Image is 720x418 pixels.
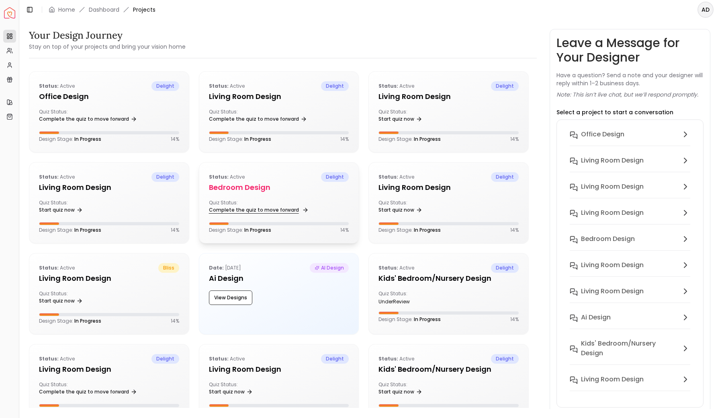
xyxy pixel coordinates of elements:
img: Spacejoy Logo [4,7,15,19]
b: Status: [209,82,229,89]
span: delight [321,81,349,91]
button: Bedroom design [563,231,697,257]
h5: Kids' Bedroom/Nursery design [378,273,519,284]
b: Status: [209,355,229,362]
div: Quiz Status: [378,109,445,125]
p: active [378,172,414,182]
p: Have a question? Send a note and your designer will reply within 1–2 business days. [556,71,704,87]
p: 14 % [510,227,519,233]
p: Note: This isn’t live chat, but we’ll respond promptly. [556,91,698,99]
b: Status: [39,82,59,89]
div: underReview [378,299,445,305]
a: Home [58,6,75,14]
span: In Progress [244,136,271,142]
p: active [209,81,245,91]
span: delight [491,354,519,364]
span: delight [491,81,519,91]
p: Design Stage: [378,136,441,142]
p: 14 % [340,136,349,142]
span: delight [491,172,519,182]
h5: Bedroom design [209,182,349,193]
a: Start quiz now [39,295,83,307]
p: Design Stage: [209,227,271,233]
p: Design Stage: [378,316,441,323]
button: Living Room design [563,205,697,231]
p: Design Stage: [39,318,101,324]
p: 14 % [510,316,519,323]
span: delight [151,354,179,364]
span: In Progress [74,136,101,142]
div: Quiz Status: [378,290,445,305]
b: Date: [209,264,224,271]
h5: Living Room design [39,364,179,375]
h5: Living Room design [39,273,179,284]
p: active [209,354,245,364]
button: Ai Design [563,309,697,336]
h5: Living Room design [378,182,519,193]
nav: breadcrumb [49,6,155,14]
div: Quiz Status: [39,290,106,307]
button: Living Room design [563,179,697,205]
button: Kids' Bedroom/Nursery design [563,336,697,371]
h6: Bedroom design [581,234,635,244]
p: Design Stage: [39,136,101,142]
span: Projects [133,6,155,14]
span: In Progress [74,227,101,233]
button: Living Room design [563,283,697,309]
b: Status: [378,173,398,180]
p: Design Stage: [39,227,101,233]
span: delight [151,172,179,182]
span: In Progress [414,316,441,323]
b: Status: [378,264,398,271]
p: active [39,354,75,364]
p: 14 % [340,227,349,233]
p: Select a project to start a conversation [556,108,673,116]
a: Complete the quiz to move forward [209,113,307,125]
p: Design Stage: [209,136,271,142]
div: Quiz Status: [39,200,106,216]
a: Spacejoy [4,7,15,19]
a: Complete the quiz to move forward [39,386,137,397]
h5: Kids' Bedroom/Nursery design [378,364,519,375]
h6: Office design [581,130,624,139]
h6: Living Room design [581,260,644,270]
span: AI Design [310,263,349,273]
h6: Living Room design [581,208,644,218]
p: 14 % [510,136,519,142]
b: Status: [378,82,398,89]
h5: Office design [39,91,179,102]
h6: Ai Design [581,313,611,322]
b: Status: [39,355,59,362]
p: Design Stage: [378,227,441,233]
div: Quiz Status: [209,381,276,397]
button: Living Room design [563,257,697,283]
a: Start quiz now [378,113,422,125]
div: Quiz Status: [378,381,445,397]
span: bliss [158,263,179,273]
h5: Living Room design [209,364,349,375]
h6: Kids' Bedroom/Nursery design [581,339,677,358]
h5: Living Room design [39,182,179,193]
b: Status: [39,173,59,180]
a: Start quiz now [378,386,422,397]
span: delight [151,81,179,91]
button: Living Room design [563,371,697,397]
h5: Living Room design [378,91,519,102]
a: Start quiz now [378,204,422,216]
h6: Living Room design [581,156,644,165]
button: Living Room design [563,152,697,179]
a: Complete the quiz to move forward [39,113,137,125]
span: AD [698,2,713,17]
b: Status: [39,264,59,271]
button: View Designs [209,290,252,305]
p: [DATE] [209,263,241,273]
b: Status: [378,355,398,362]
h6: Living Room design [581,182,644,191]
h5: Ai Design [209,273,349,284]
small: Stay on top of your projects and bring your vision home [29,43,186,51]
h5: Living Room design [209,91,349,102]
h3: Leave a Message for Your Designer [556,36,704,65]
p: 14 % [171,227,179,233]
p: active [378,354,414,364]
span: In Progress [414,136,441,142]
